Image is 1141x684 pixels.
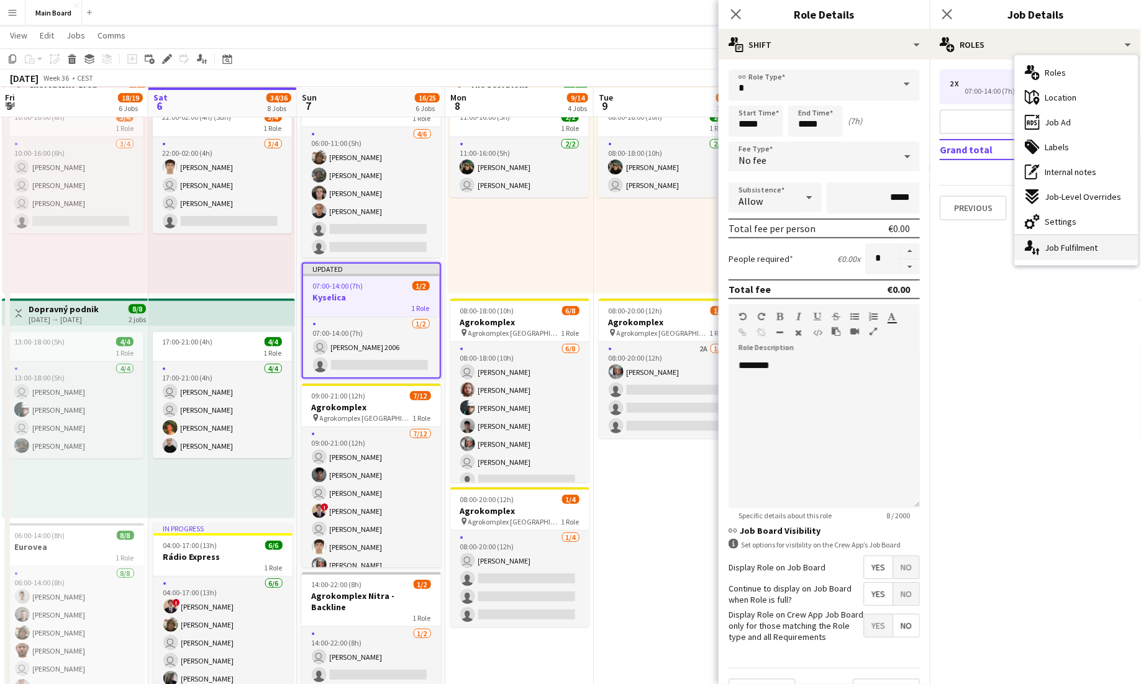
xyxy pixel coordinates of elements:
span: 08:00-20:00 (12h) [609,306,663,315]
button: Ordered List [869,312,878,322]
span: Week 36 [41,73,72,83]
div: Set options for visibility on the Crew App’s Job Board [729,539,920,551]
div: 6 Jobs [416,104,439,113]
app-card-role: 4/417:00-21:00 (4h) [PERSON_NAME] [PERSON_NAME][PERSON_NAME][PERSON_NAME] [153,362,292,458]
h3: Job Board Visibility [729,525,920,536]
app-card-role: 4/413:00-18:00 (5h) [PERSON_NAME][PERSON_NAME] [PERSON_NAME][PERSON_NAME] [4,362,143,458]
button: Bold [776,312,784,322]
span: Yes [864,556,893,578]
span: 1 Role [710,328,728,338]
div: €0.00 x [837,253,860,264]
span: 07:00-14:00 (7h) [313,281,363,290]
app-job-card: 17:00-21:00 (4h)4/41 Role4/417:00-21:00 (4h) [PERSON_NAME] [PERSON_NAME][PERSON_NAME][PERSON_NAME] [153,332,292,458]
div: Updated [303,264,440,274]
span: Mon [450,92,466,103]
button: Underline [813,312,822,322]
span: 09:00-21:00 (12h) [312,391,366,400]
span: 04:00-17:00 (13h) [163,541,217,550]
span: 7 [300,99,317,113]
div: Total fee per person [729,222,816,235]
a: Comms [93,27,130,43]
span: 14:00-22:00 (8h) [312,580,362,589]
span: 1 Role [413,613,431,623]
button: Text Color [888,312,896,322]
span: 08:00-18:00 (10h) [460,306,514,315]
span: Settings [1045,216,1076,227]
span: 6 [152,99,168,113]
span: 4/4 [116,337,134,346]
span: Yes [864,614,893,637]
span: 8 / 2000 [876,511,920,520]
span: Agrokomplex [GEOGRAPHIC_DATA] [468,517,561,526]
div: 07:00-14:00 (7h) [950,88,1108,94]
app-job-card: 10:00-16:00 (6h)3/41 Role3/410:00-16:00 (6h) [PERSON_NAME] [PERSON_NAME] [PERSON_NAME] [4,107,143,233]
span: 1/2 [414,580,431,589]
h3: Role Details [719,6,930,22]
span: 1 Role [412,304,430,313]
button: Paste as plain text [832,326,840,336]
span: 1 Role [116,124,134,133]
span: Job Ad [1045,117,1071,128]
div: Total fee [729,283,771,295]
app-job-card: 08:00-20:00 (12h)1/4Agrokomplex Agrokomplex [GEOGRAPHIC_DATA]1 Role2A1/408:00-20:00 (12h)[PERSON_... [599,299,738,438]
label: Display Role on Crew App Job Board only for those matching the Role type and all Requirements [729,609,863,643]
span: 1/4 [711,306,728,315]
label: Continue to display on Job Board when Role is full? [729,583,863,605]
span: 1 Role [709,124,727,133]
div: Roles [930,30,1141,60]
span: No [893,556,919,578]
div: €0.00 [888,222,910,235]
span: 1 Role [413,114,431,123]
app-card-role: 2/211:00-16:00 (5h)[PERSON_NAME] [PERSON_NAME] [450,137,589,197]
span: Internal notes [1045,166,1096,178]
a: Jobs [61,27,90,43]
app-card-role: 1/408:00-20:00 (12h) [PERSON_NAME] [450,531,589,627]
span: 13:00-18:00 (5h) [14,337,65,346]
div: 4 Jobs [568,104,588,113]
button: Decrease [900,259,920,275]
div: Updated07:00-14:00 (7h)1/2Kyselica1 Role1/207:00-14:00 (7h) [PERSON_NAME] 2006 [302,263,441,379]
div: 13:00-18:00 (5h)4/41 Role4/413:00-18:00 (5h) [PERSON_NAME][PERSON_NAME] [PERSON_NAME][PERSON_NAME] [4,332,143,458]
h3: Eurovea [5,541,144,552]
label: People required [729,253,793,264]
span: 5 [3,99,15,113]
span: Jobs [66,30,85,41]
h3: Agrokomplex [302,402,441,413]
span: 3/6 [716,93,734,102]
div: 08:00-18:00 (10h)2/21 Role2/208:00-18:00 (10h)[PERSON_NAME] [PERSON_NAME] [598,107,737,197]
span: 1 Role [116,553,134,562]
span: View [10,30,27,41]
app-card-role: 2/208:00-18:00 (10h)[PERSON_NAME] [PERSON_NAME] [598,137,737,197]
app-job-card: 09:00-21:00 (12h)7/12Agrokomplex Agrokomplex [GEOGRAPHIC_DATA]1 Role7/1209:00-21:00 (12h) [PERSON... [302,384,441,567]
button: HTML Code [813,328,822,338]
span: 9/14 [567,93,588,102]
div: CEST [77,73,93,83]
button: Unordered List [850,312,859,322]
span: Agrokomplex [GEOGRAPHIC_DATA] [320,413,413,423]
span: Agrokomplex [GEOGRAPHIC_DATA] [468,328,561,338]
div: 22:00-02:00 (4h) (Sun)3/41 Role3/422:00-02:00 (4h)[PERSON_NAME] [PERSON_NAME] [PERSON_NAME] [153,107,292,233]
app-card-role: 4/606:00-11:00 (5h)[PERSON_NAME][PERSON_NAME][PERSON_NAME][PERSON_NAME] [302,127,441,259]
span: 17:00-21:00 (4h) [163,337,213,346]
app-job-card: 11:00-16:00 (5h)2/21 Role2/211:00-16:00 (5h)[PERSON_NAME] [PERSON_NAME] [450,107,589,197]
span: Agrokomplex [GEOGRAPHIC_DATA] [617,328,710,338]
span: 1 Role [265,563,283,572]
span: 1 Role [561,517,580,526]
app-job-card: 08:00-18:00 (10h)6/8Agrokomplex Agrokomplex [GEOGRAPHIC_DATA]1 Role6/808:00-18:00 (10h) [PERSON_N... [450,299,589,482]
span: 06:00-14:00 (8h) [15,531,65,540]
span: ! [321,503,329,511]
button: Insert video [850,326,859,336]
span: 9 [597,99,613,113]
span: Location [1045,92,1076,103]
app-card-role: 3/410:00-16:00 (6h) [PERSON_NAME] [PERSON_NAME] [PERSON_NAME] [4,137,143,233]
app-card-role: 6/808:00-18:00 (10h) [PERSON_NAME][PERSON_NAME][PERSON_NAME][PERSON_NAME][PERSON_NAME] [PERSON_NAME] [450,342,589,510]
div: Shift [719,30,930,60]
span: Tue [599,92,613,103]
td: Grand total [940,140,1072,160]
span: 18/19 [118,93,143,102]
div: 6 Jobs [119,104,142,113]
div: 3 Jobs [717,104,736,113]
span: Labels [1045,142,1069,153]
